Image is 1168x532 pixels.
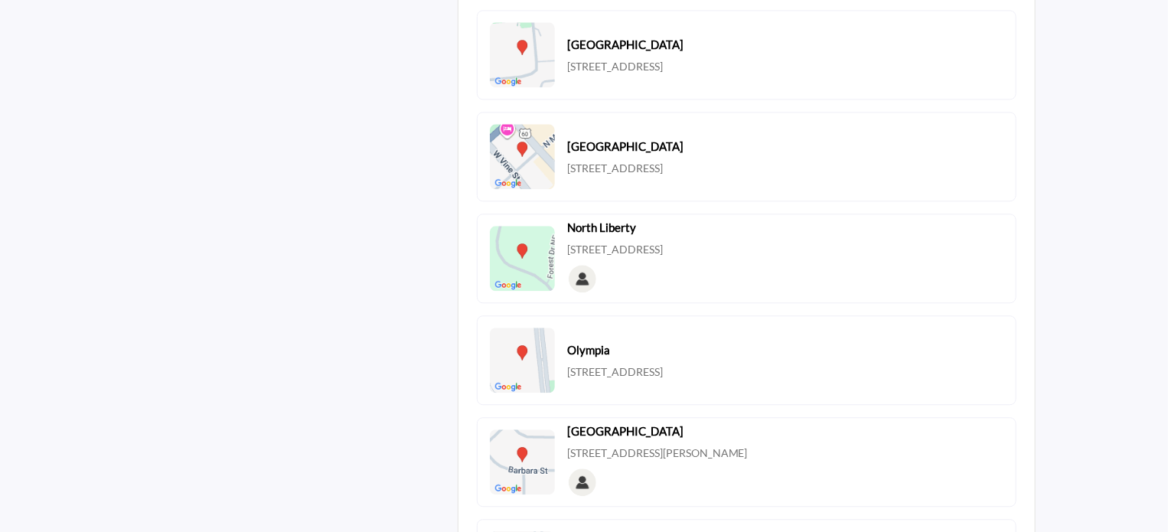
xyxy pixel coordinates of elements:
img: Location Map [490,226,555,291]
img: Location Map [490,124,555,189]
b: North Liberty [567,219,636,237]
img: Location Map [490,22,555,87]
p: [STREET_ADDRESS] [567,242,663,257]
p: [STREET_ADDRESS] [567,59,663,74]
b: [GEOGRAPHIC_DATA] [567,423,684,440]
b: Olympia [567,341,610,359]
b: [GEOGRAPHIC_DATA] [567,138,684,155]
img: Location Map [490,328,555,393]
p: [STREET_ADDRESS] [567,364,663,380]
img: Location Map [490,429,555,494]
img: Jacob Sellin [569,468,596,496]
p: [STREET_ADDRESS][PERSON_NAME] [567,446,748,461]
b: [GEOGRAPHIC_DATA] [567,36,684,54]
img: Bryce Haines [569,265,596,292]
p: [STREET_ADDRESS] [567,161,663,176]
